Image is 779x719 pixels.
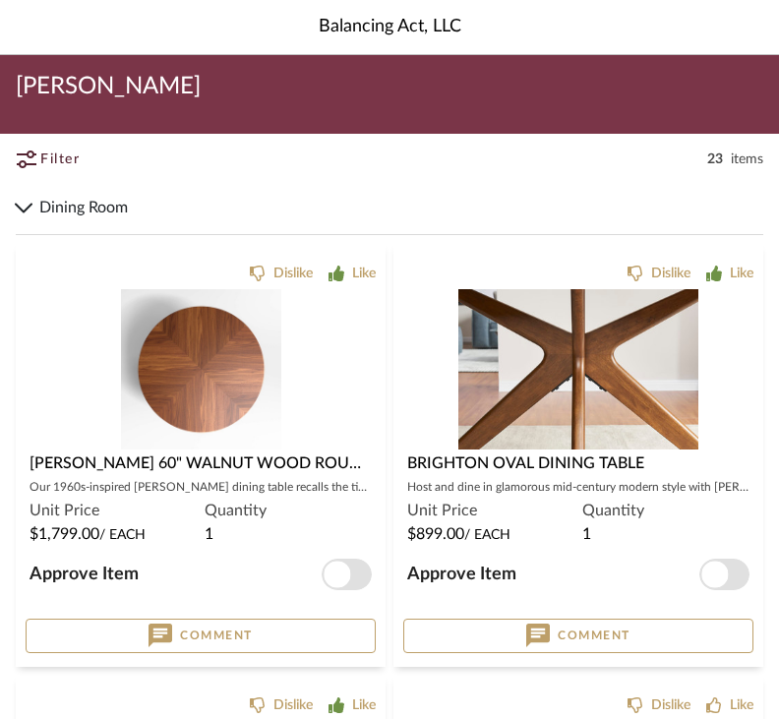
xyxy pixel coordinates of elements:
button: Filter [16,142,125,177]
span: Approve Item [30,566,139,583]
div: 1 [403,289,753,449]
span: 1 [582,522,591,546]
span: $899.00 [407,526,464,542]
span: Quantity [582,499,644,522]
span: Dining Room [39,196,763,219]
span: Unit Price [30,499,99,522]
div: Like [352,695,376,715]
div: Dislike [651,264,690,283]
span: Balancing Act, LLC [319,14,461,40]
span: Brighton Oval Dining Table [407,455,644,471]
div: Dislike [651,695,690,715]
span: $1,799.00 [30,526,99,542]
button: Comment [403,619,753,653]
div: 2 [26,289,376,449]
div: Like [730,264,753,283]
span: 23 [707,150,723,169]
div: Our 1960s-inspired [PERSON_NAME] dining table recalls the timelessness of mid-century design with... [30,475,372,499]
div: Host and dine in glamorous mid-century modern style with [PERSON_NAME]'s distinctive sculptural p... [407,475,749,499]
span: Approve Item [407,566,516,583]
img: Tate 60" Walnut Wood Round Dining Table [121,289,281,449]
span: / Each [99,528,146,542]
span: Comment [558,628,630,643]
div: Like [730,695,753,715]
span: / Each [464,528,510,542]
span: Comment [180,628,253,643]
span: Filter [40,150,80,170]
span: 1 [205,522,213,546]
button: Comment [26,619,376,653]
span: Quantity [205,499,267,522]
span: Unit Price [407,499,477,522]
div: Dislike [273,695,313,715]
img: Brighton Oval Dining Table [458,289,699,449]
div: Like [352,264,376,283]
div: Dislike [273,264,313,283]
span: items [731,150,763,169]
span: [PERSON_NAME] 60" Walnut Wood Round Dining Table [30,455,483,471]
span: [PERSON_NAME] [16,71,201,102]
